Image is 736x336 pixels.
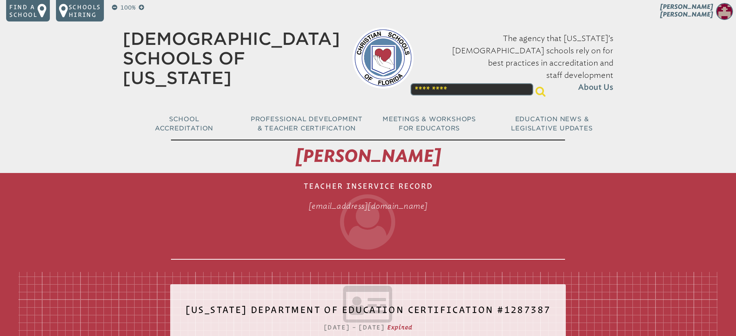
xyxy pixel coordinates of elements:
[69,3,101,18] p: Schools Hiring
[251,115,363,132] span: Professional Development & Teacher Certification
[9,3,38,18] p: Find a school
[352,27,414,89] img: csf-logo-web-colors.png
[426,32,613,94] p: The agency that [US_STATE]’s [DEMOGRAPHIC_DATA] schools rely on for best practices in accreditati...
[123,29,340,88] a: [DEMOGRAPHIC_DATA] Schools of [US_STATE]
[511,115,593,132] span: Education News & Legislative Updates
[171,176,565,260] h1: Teacher Inservice Record
[296,146,441,166] span: [PERSON_NAME]
[119,3,137,12] p: 100%
[716,3,733,20] img: f70252595a0c3c4a6693946bf1ac9a41
[324,324,385,331] span: [DATE] – [DATE]
[155,115,213,132] span: School Accreditation
[387,324,412,331] span: Expired
[578,81,613,94] span: About Us
[186,300,551,326] h2: [US_STATE] Department of Education Certification #1287387
[383,115,476,132] span: Meetings & Workshops for Educators
[660,3,713,18] span: [PERSON_NAME] [PERSON_NAME]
